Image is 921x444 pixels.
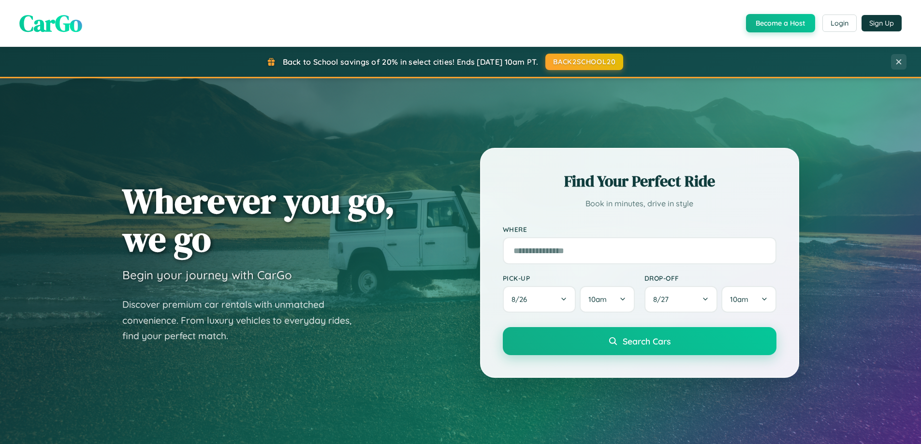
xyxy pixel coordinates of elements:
span: 10am [730,295,748,304]
button: 10am [721,286,776,313]
label: Where [503,225,776,233]
h2: Find Your Perfect Ride [503,171,776,192]
button: Become a Host [746,14,815,32]
h3: Begin your journey with CarGo [122,268,292,282]
button: 8/27 [644,286,718,313]
span: 8 / 27 [653,295,673,304]
span: 10am [588,295,607,304]
h1: Wherever you go, we go [122,182,395,258]
p: Book in minutes, drive in style [503,197,776,211]
span: CarGo [19,7,82,39]
button: Search Cars [503,327,776,355]
p: Discover premium car rentals with unmatched convenience. From luxury vehicles to everyday rides, ... [122,297,364,344]
button: BACK2SCHOOL20 [545,54,623,70]
span: Back to School savings of 20% in select cities! Ends [DATE] 10am PT. [283,57,538,67]
span: 8 / 26 [512,295,532,304]
button: Sign Up [862,15,902,31]
label: Pick-up [503,274,635,282]
span: Search Cars [623,336,671,346]
button: 8/26 [503,286,576,313]
button: Login [822,14,857,32]
button: 10am [580,286,634,313]
label: Drop-off [644,274,776,282]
